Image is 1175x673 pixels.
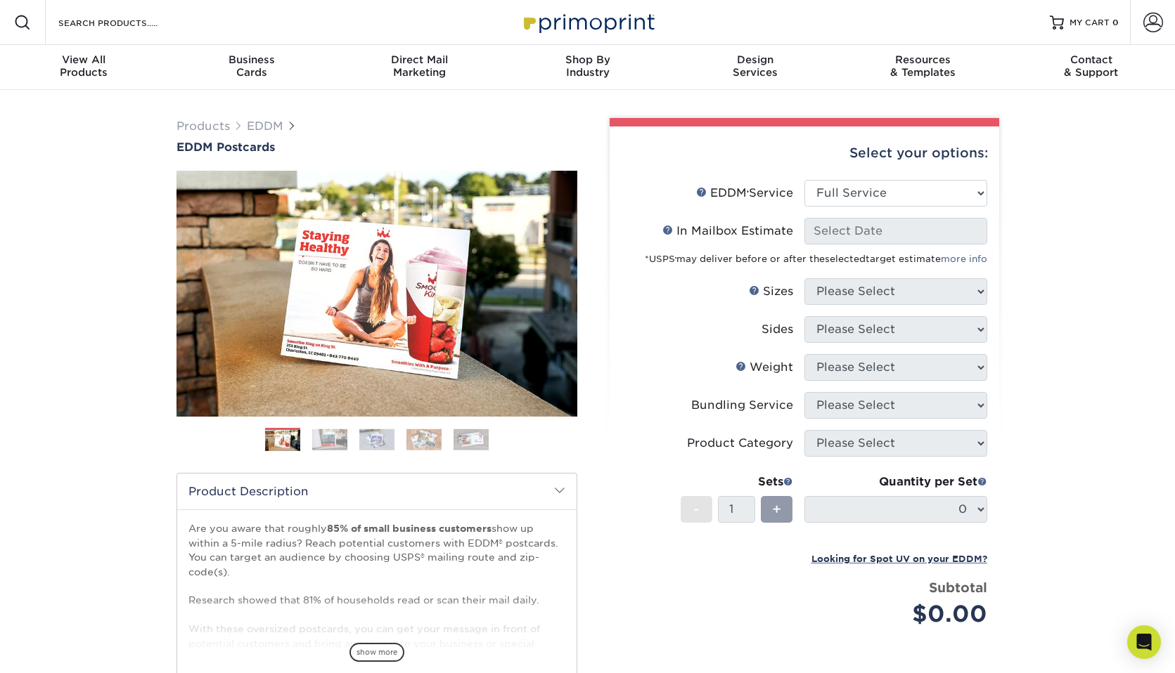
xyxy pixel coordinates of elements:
div: Cards [168,53,336,79]
a: more info [941,254,987,264]
div: Sizes [749,283,793,300]
div: Industry [503,53,672,79]
div: Marketing [335,53,503,79]
img: EDDM 05 [454,429,489,450]
span: selected [825,254,866,264]
span: Resources [840,53,1008,66]
img: EDDM 01 [265,429,300,453]
div: Product Category [687,435,793,452]
img: EDDM 03 [359,429,394,450]
div: $0.00 [815,597,987,631]
span: MY CART [1070,17,1110,29]
a: Direct MailMarketing [335,45,503,90]
sup: ® [675,256,676,261]
span: Shop By [503,53,672,66]
a: Shop ByIndustry [503,45,672,90]
div: & Support [1007,53,1175,79]
img: EDDM Postcards 01 [176,155,577,432]
iframe: Google Customer Reviews [4,630,120,668]
div: Quantity per Set [804,473,987,490]
sup: ® [747,190,749,195]
input: Select Date [804,218,987,244]
div: Open Intercom Messenger [1127,625,1161,659]
img: EDDM 02 [312,429,347,450]
div: Weight [736,359,793,376]
span: Design [672,53,840,66]
div: EDDM Service [696,185,793,202]
small: Looking for Spot UV on your EDDM? [811,554,987,564]
span: 0 [1112,18,1119,27]
span: show more [349,643,404,662]
img: Primoprint [518,7,658,37]
a: Products [176,119,230,133]
a: Contact& Support [1007,45,1175,90]
span: EDDM Postcards [176,141,275,154]
div: Bundling Service [691,397,793,414]
strong: Subtotal [929,580,987,595]
div: Select your options: [621,126,988,180]
a: EDDM [247,119,283,133]
div: & Templates [840,53,1008,79]
input: SEARCH PRODUCTS..... [57,14,194,31]
a: DesignServices [672,45,840,90]
span: - [693,499,700,520]
h2: Product Description [177,473,577,509]
span: + [772,499,781,520]
a: Resources& Templates [840,45,1008,90]
div: In Mailbox Estimate [662,223,793,240]
div: Services [672,53,840,79]
a: Looking for Spot UV on your EDDM? [811,551,987,565]
strong: 85% of small business customers [327,523,492,534]
a: BusinessCards [168,45,336,90]
a: EDDM Postcards [176,141,577,154]
span: Direct Mail [335,53,503,66]
div: Sides [762,321,793,338]
span: Contact [1007,53,1175,66]
span: Business [168,53,336,66]
div: Sets [681,473,793,490]
img: EDDM 04 [406,429,442,450]
small: *USPS may deliver before or after the target estimate [645,254,987,264]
